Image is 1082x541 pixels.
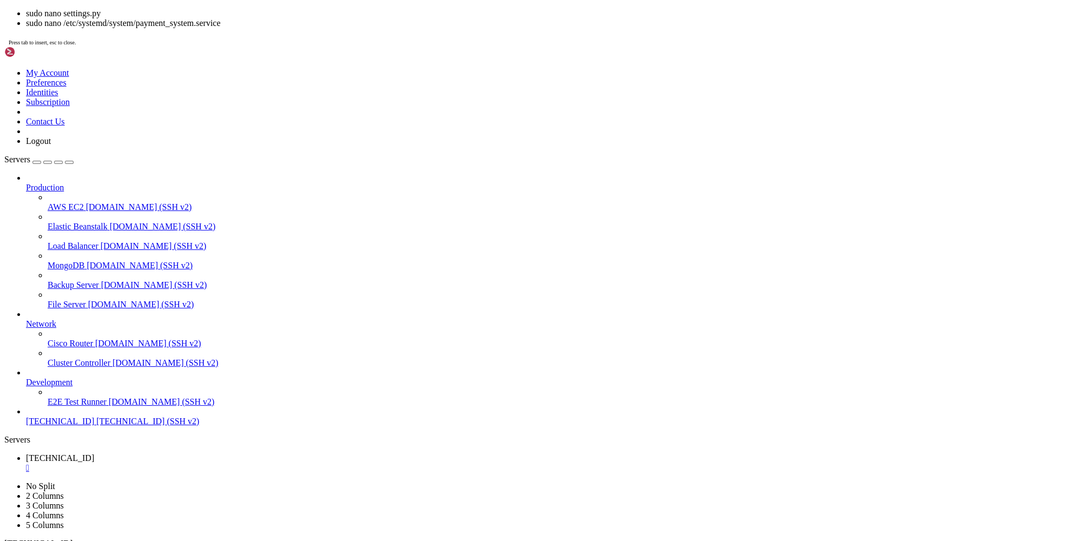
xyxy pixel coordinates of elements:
[48,397,107,406] span: E2E Test Runner
[48,358,1078,368] a: Cluster Controller [DOMAIN_NAME] (SSH v2)
[113,358,219,367] span: [DOMAIN_NAME] (SSH v2)
[48,261,84,270] span: MongoDB
[26,417,1078,426] a: [TECHNICAL_ID] [TECHNICAL_ID] (SSH v2)
[268,130,294,139] span: libx32
[95,339,201,348] span: [DOMAIN_NAME] (SSH v2)
[428,130,489,139] span: payment_system
[26,463,1078,473] a: 
[69,130,82,139] span: bin
[96,417,199,426] span: [TECHNICAL_ID] (SSH v2)
[4,193,942,202] x-row: root@darkhost10911:/payment_system/templates# cd frontend
[26,378,1078,387] a: Development
[26,368,1078,407] li: Development
[48,222,1078,232] a: Elastic Beanstalk [DOMAIN_NAME] (SSH v2)
[186,130,199,139] span: lib
[48,270,1078,290] li: Backup Server [DOMAIN_NAME] (SSH v2)
[4,94,942,103] x-row: Last login: [DATE] from [TECHNICAL_ID]
[26,407,1078,426] li: [TECHNICAL_ID] [TECHNICAL_ID] (SSH v2)
[48,261,1078,270] a: MongoDB [DOMAIN_NAME] (SSH v2)
[26,453,1078,473] a: 192.241.120.205
[110,222,216,231] span: [DOMAIN_NAME] (SSH v2)
[101,241,207,250] span: [DOMAIN_NAME] (SSH v2)
[26,183,64,192] span: Production
[4,211,942,220] x-row: alfa.html error_page.html google.html index.html otkritie.html raif.html sber.html success_page.h...
[160,130,177,139] span: home
[48,339,93,348] span: Cisco Router
[86,202,192,212] span: [DOMAIN_NAME] (SSH v2)
[48,202,1078,212] a: AWS EC2 [DOMAIN_NAME] (SSH v2)
[48,251,1078,270] li: MongoDB [DOMAIN_NAME] (SSH v2)
[4,148,942,157] x-row: root@darkhost10911:/payment_system# ls
[87,261,193,270] span: [DOMAIN_NAME] (SSH v2)
[4,113,942,122] x-row: root@darkhost10911:~# cd /
[4,175,942,184] x-row: root@darkhost10911:/payment_system/templates# ls
[48,329,1078,348] li: Cisco Router [DOMAIN_NAME] (SSH v2)
[485,157,524,166] span: templates
[78,157,91,166] span: api
[26,173,1078,309] li: Production
[4,58,942,68] x-row: This system has been minimized by removing packages and content that are
[26,319,56,328] span: Network
[88,300,194,309] span: [DOMAIN_NAME] (SSH v2)
[26,491,64,500] a: 2 Columns
[645,130,658,139] span: sys
[48,222,108,231] span: Elastic Beanstalk
[26,88,58,97] a: Identities
[48,358,110,367] span: Cluster Controller
[4,155,30,164] span: Servers
[4,130,61,139] span: backup.tar.gz
[4,220,718,229] span: card_process.html gazprom.html 'index — копия.html' mkb.html psb.html rosselhoz.html sovkom.html ...
[550,130,563,139] span: run
[48,339,1078,348] a: Cisco Router [DOMAIN_NAME] (SSH v2)
[100,157,113,166] span: bot
[4,184,39,193] span: frontend
[48,300,1078,309] a: File Server [DOMAIN_NAME] (SSH v2)
[667,130,679,140] span: tmp
[303,130,346,139] span: lost+found
[26,68,69,77] a: My Account
[710,130,723,139] span: var
[4,85,942,95] x-row: To restore this content, you can run the 'unminimize' command.
[48,193,1078,212] li: AWS EC2 [DOMAIN_NAME] (SSH v2)
[26,78,67,87] a: Preferences
[48,280,99,289] span: Backup Server
[26,481,55,491] a: No Split
[26,9,1078,18] li: sudo nano settings.py
[385,130,398,139] span: mnt
[4,157,942,167] x-row: db.sqlite3 manage.py requirements.txt
[26,417,94,426] span: [TECHNICAL_ID]
[26,501,64,510] a: 3 Columns
[4,22,942,31] x-row: * Documentation: [URL][DOMAIN_NAME]
[26,511,64,520] a: 4 Columns
[26,378,72,387] span: Development
[48,348,1078,368] li: Cluster Controller [DOMAIN_NAME] (SSH v2)
[229,157,251,166] span: media
[48,300,86,309] span: File Server
[26,97,70,107] a: Subscription
[301,229,306,239] div: (65, 25)
[623,130,636,139] span: srv
[407,130,420,139] span: opt
[238,130,260,139] span: lib64
[26,309,1078,368] li: Network
[731,130,749,139] span: venv
[26,183,1078,193] a: Production
[4,121,942,130] x-row: root@darkhost10911:/# ls
[688,130,701,139] span: usr
[48,280,1078,290] a: Backup Server [DOMAIN_NAME] (SSH v2)
[498,130,515,139] span: proc
[4,157,69,166] span: PaymentSystemRu
[355,130,377,139] span: media
[48,241,98,250] span: Load Balancer
[4,47,67,57] img: Shellngn
[4,103,942,113] x-row: root@darkhost10911:~# ls
[26,520,64,530] a: 5 Columns
[4,202,942,212] x-row: root@darkhost10911:/payment_system/templates/frontend# ls
[109,397,215,406] span: [DOMAIN_NAME] (SSH v2)
[4,4,942,14] x-row: Welcome to Ubuntu 22.04.5 LTS (GNU/Linux 5.15.0-75-generic x86_64)
[48,387,1078,407] li: E2E Test Runner [DOMAIN_NAME] (SSH v2)
[48,212,1078,232] li: Elastic Beanstalk [DOMAIN_NAME] (SSH v2)
[26,18,1078,28] li: sudo nano /etc/systemd/system/payment_system.service
[91,130,108,139] span: boot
